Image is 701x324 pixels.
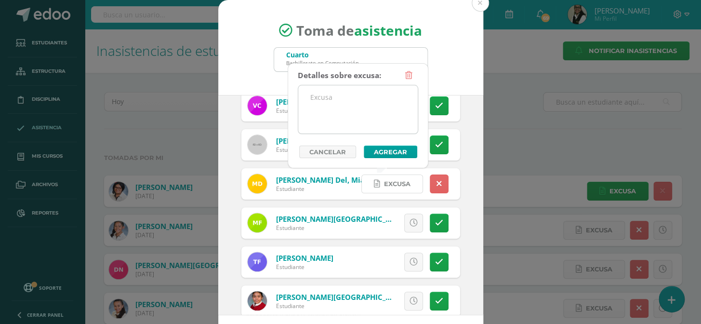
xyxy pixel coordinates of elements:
div: Estudiante [276,302,392,310]
div: Estudiante [276,224,392,232]
div: Detalles sobre excusa: [298,66,381,85]
a: Excusa [361,175,423,193]
a: Cancelar [299,146,356,158]
img: 3c8af46ef13ebbb202e0ea2f1fff1b0a.png [248,213,267,232]
strong: asistencia [354,21,422,40]
div: Estudiante [276,185,365,193]
a: [PERSON_NAME][GEOGRAPHIC_DATA] [276,214,407,224]
img: dbb704392d0fd8a0a574fdfa53d805cd.png [248,174,267,193]
img: fa821913bf330402577f7570eace6bef.png [248,291,267,310]
img: ebc06d9bdf71dee265ebb0924c91e17f.png [248,252,267,271]
a: [PERSON_NAME] [276,97,333,107]
div: Estudiante [276,107,333,115]
div: Cuarto [286,50,359,59]
div: Estudiante [276,263,333,271]
img: 3c190e6d716f15992c13729c64d977a6.png [248,96,267,115]
a: [PERSON_NAME] [276,253,333,263]
div: Estudiante [276,146,333,154]
input: Busca un grado o sección aquí... [274,48,427,71]
div: Bachillerato en Computación [286,59,359,67]
a: [PERSON_NAME] [276,136,333,146]
button: Agregar [364,146,417,158]
span: Toma de [296,21,422,40]
a: [PERSON_NAME] del, Mia [276,175,365,185]
span: Excusa [384,175,410,193]
img: 60x60 [248,135,267,154]
a: [PERSON_NAME][GEOGRAPHIC_DATA] [276,292,407,302]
